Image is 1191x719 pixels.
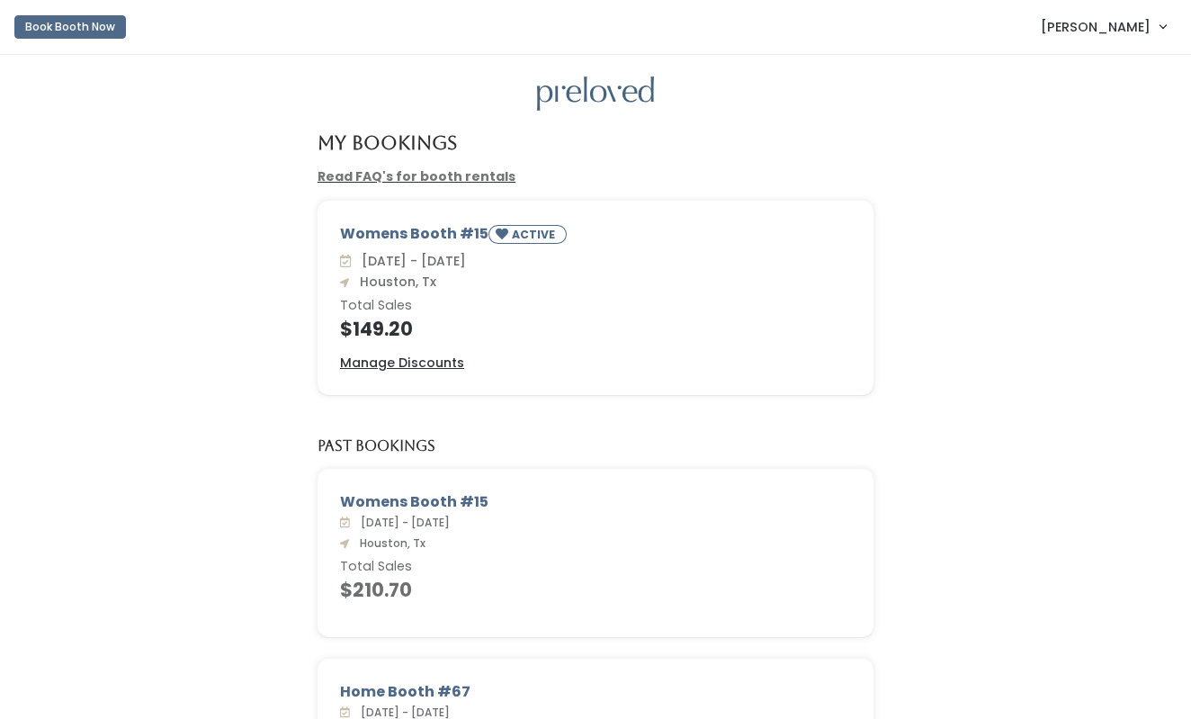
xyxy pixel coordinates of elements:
div: Home Booth #67 [340,681,851,703]
h4: My Bookings [318,132,457,153]
span: [PERSON_NAME] [1041,17,1151,37]
div: Womens Booth #15 [340,223,851,251]
a: [PERSON_NAME] [1023,7,1184,46]
button: Book Booth Now [14,15,126,39]
h6: Total Sales [340,560,851,574]
span: [DATE] - [DATE] [354,515,450,530]
h6: Total Sales [340,299,851,313]
div: Womens Booth #15 [340,491,851,513]
small: ACTIVE [512,227,559,242]
a: Manage Discounts [340,354,464,373]
img: preloved logo [537,76,654,112]
a: Book Booth Now [14,7,126,47]
h4: $149.20 [340,319,851,339]
h5: Past Bookings [318,438,435,454]
h4: $210.70 [340,580,851,600]
span: [DATE] - [DATE] [354,252,466,270]
span: Houston, Tx [353,535,425,551]
a: Read FAQ's for booth rentals [318,167,515,185]
span: Houston, Tx [353,273,436,291]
